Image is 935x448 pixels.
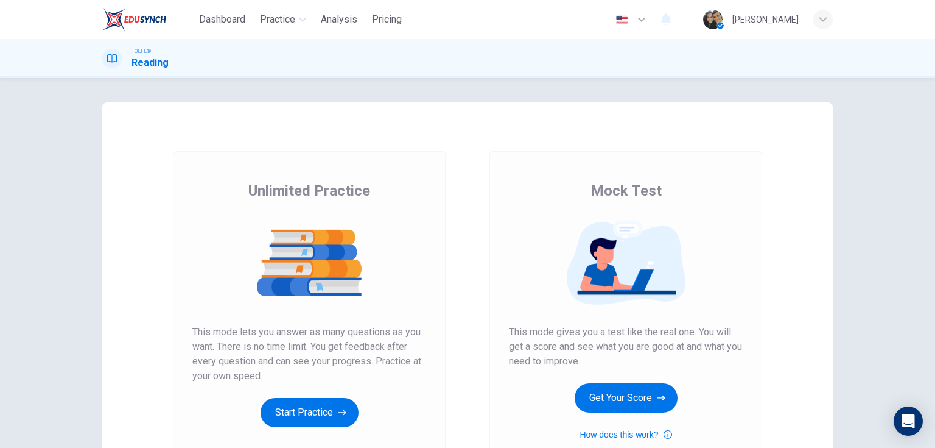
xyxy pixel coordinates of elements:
div: [PERSON_NAME] [732,12,799,27]
button: Dashboard [194,9,250,30]
span: Mock Test [590,181,662,201]
img: Profile picture [703,10,723,29]
span: Pricing [372,12,402,27]
div: Open Intercom Messenger [894,407,923,436]
button: Get Your Score [575,383,678,413]
h1: Reading [131,55,169,70]
span: Dashboard [199,12,245,27]
button: Start Practice [261,398,359,427]
img: en [614,15,629,24]
span: This mode lets you answer as many questions as you want. There is no time limit. You get feedback... [192,325,426,383]
button: Pricing [367,9,407,30]
button: Analysis [316,9,362,30]
span: Practice [260,12,295,27]
img: EduSynch logo [102,7,166,32]
span: Unlimited Practice [248,181,370,201]
span: TOEFL® [131,47,151,55]
span: This mode gives you a test like the real one. You will get a score and see what you are good at a... [509,325,743,369]
a: EduSynch logo [102,7,194,32]
button: How does this work? [580,427,671,442]
button: Practice [255,9,311,30]
span: Analysis [321,12,357,27]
